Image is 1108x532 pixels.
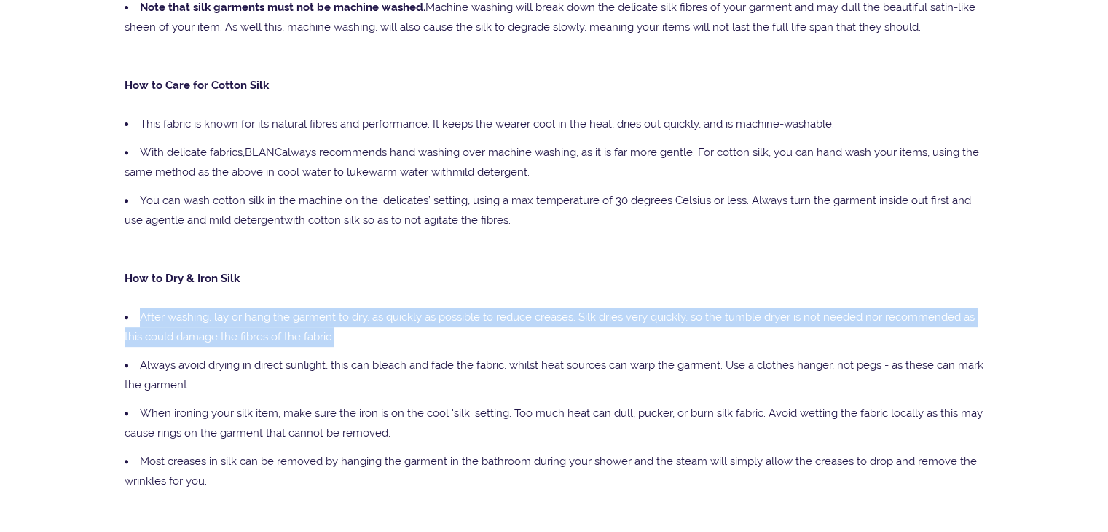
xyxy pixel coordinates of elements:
[125,272,240,285] b: How to Dry & Iron Silk
[125,146,979,179] span: always recommends hand washing over machine washing, as it is far more gentle. For cotton silk, y...
[527,165,530,179] span: .
[140,146,245,159] span: With delicate fabrics,
[452,165,527,179] a: mild detergent
[125,407,983,439] span: When ironing your silk item, make sure the iron is on the cool 'silk' setting. Too much heat can ...
[284,214,511,227] span: with cotton silk so as to not agitate the fibres.
[140,117,834,130] span: This fabric is known for its natural fibres and performance. It keeps the wearer cool in the heat...
[152,214,284,227] a: gentle and mild detergent
[125,1,975,34] span: Machine washing will break down the delicate silk fibres of your garment and may dull the beautif...
[245,146,282,159] a: BLANC
[125,194,971,227] span: You can wash cotton silk in the machine on the ‘delicates’ setting, using a max temperature of 30...
[140,1,425,14] b: Note that silk garments must not be machine washed.
[125,79,269,92] b: How to Care for Cotton Silk
[125,310,975,343] span: After washing, lay or hang the garment to dry, as quickly as possible to reduce creases. Silk dri...
[125,359,983,391] span: Always avoid drying in direct sunlight, this can bleach and fade the fabric, whilst heat sources ...
[125,455,977,488] span: Most creases in silk can be removed by hanging the garment in the bathroom during your shower and...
